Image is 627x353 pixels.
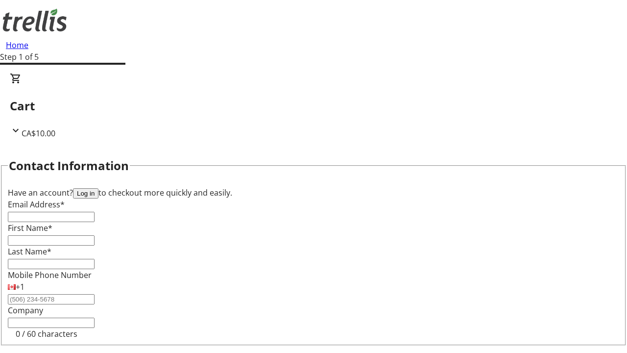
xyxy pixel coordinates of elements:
span: CA$10.00 [22,128,55,139]
label: Company [8,305,43,316]
h2: Cart [10,97,617,115]
label: Last Name* [8,246,51,257]
button: Log in [73,188,98,199]
tr-character-limit: 0 / 60 characters [16,328,77,339]
div: CartCA$10.00 [10,73,617,139]
label: Mobile Phone Number [8,270,92,280]
input: (506) 234-5678 [8,294,95,304]
label: First Name* [8,223,52,233]
div: Have an account? to checkout more quickly and easily. [8,187,619,199]
label: Email Address* [8,199,65,210]
h2: Contact Information [9,157,129,175]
